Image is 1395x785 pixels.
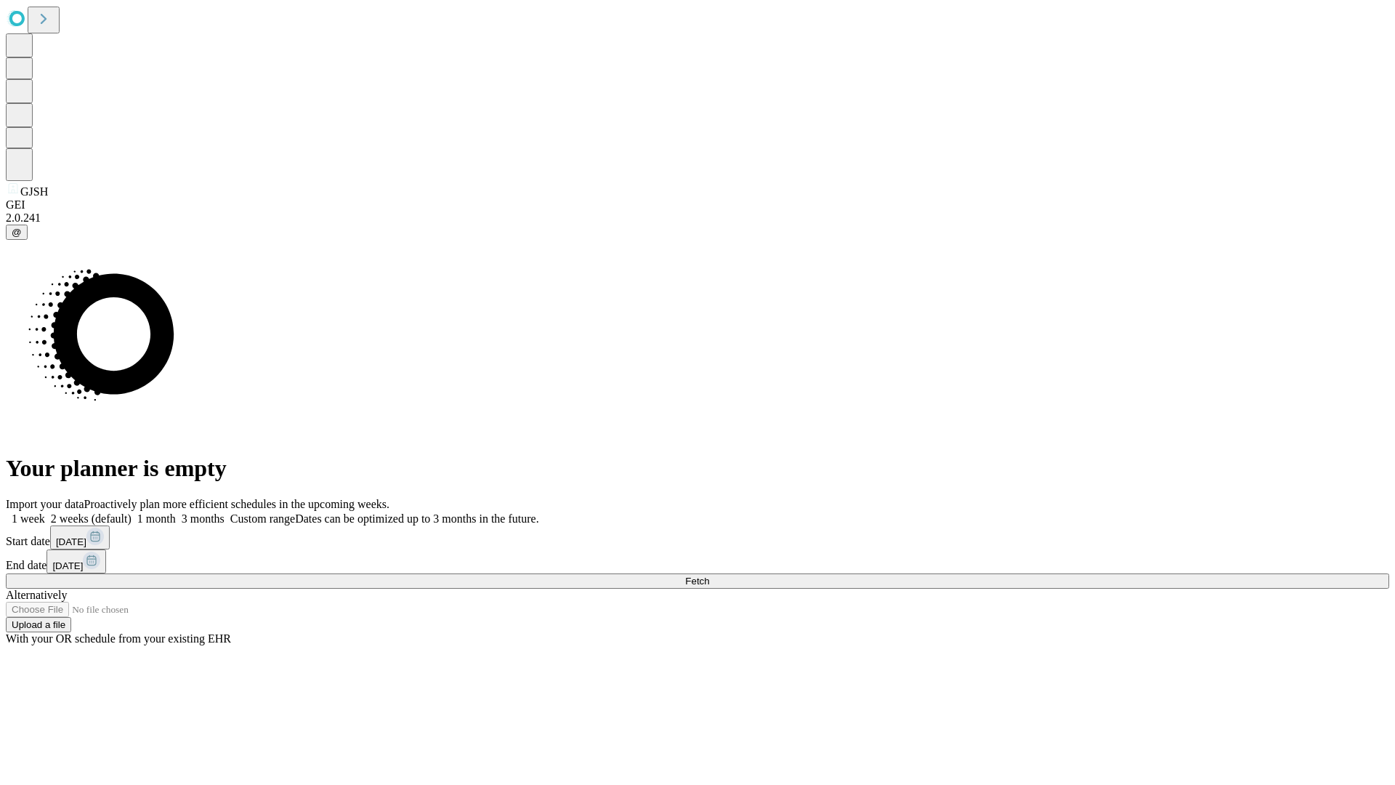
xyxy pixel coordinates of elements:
span: Import your data [6,498,84,510]
span: Custom range [230,512,295,525]
button: [DATE] [46,549,106,573]
div: End date [6,549,1389,573]
button: Upload a file [6,617,71,632]
span: 1 month [137,512,176,525]
span: With your OR schedule from your existing EHR [6,632,231,645]
div: GEI [6,198,1389,212]
div: 2.0.241 [6,212,1389,225]
button: @ [6,225,28,240]
span: 1 week [12,512,45,525]
span: 3 months [182,512,225,525]
span: 2 weeks (default) [51,512,132,525]
span: Fetch [685,576,709,587]
span: GJSH [20,185,48,198]
button: [DATE] [50,526,110,549]
span: [DATE] [52,560,83,571]
span: Dates can be optimized up to 3 months in the future. [295,512,538,525]
span: [DATE] [56,536,86,547]
h1: Your planner is empty [6,455,1389,482]
span: @ [12,227,22,238]
span: Proactively plan more efficient schedules in the upcoming weeks. [84,498,389,510]
button: Fetch [6,573,1389,589]
span: Alternatively [6,589,67,601]
div: Start date [6,526,1389,549]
